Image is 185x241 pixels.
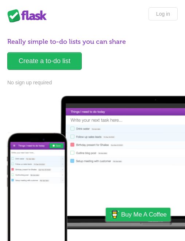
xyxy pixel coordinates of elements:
a: Create a to-do list [7,52,82,70]
img: Buy me a coffee [109,208,119,221]
div: Flask Lists [7,9,51,22]
a: Log in [149,7,178,20]
a: Buy me a coffee [106,208,170,221]
h1: Really simple to-do lists you can share [7,37,178,47]
p: No sign up required [7,79,178,87]
span: Buy me a coffee [121,208,167,221]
